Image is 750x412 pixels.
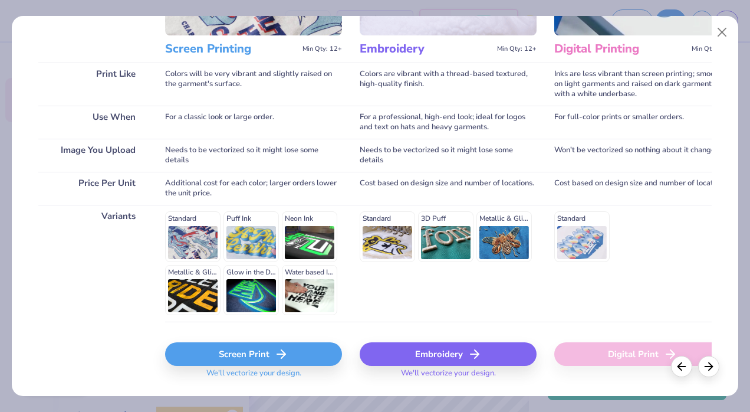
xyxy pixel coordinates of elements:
span: We'll vectorize your design. [202,368,306,385]
div: Cost based on design size and number of locations. [360,172,537,205]
span: Min Qty: 12+ [692,45,731,53]
div: Image You Upload [38,139,147,172]
div: Print Like [38,63,147,106]
div: Embroidery [360,342,537,366]
div: For a classic look or large order. [165,106,342,139]
div: For full-color prints or smaller orders. [554,106,731,139]
div: For a professional, high-end look; ideal for logos and text on hats and heavy garments. [360,106,537,139]
div: Variants [38,205,147,322]
h3: Embroidery [360,41,492,57]
span: We'll vectorize your design. [396,368,501,385]
h3: Screen Printing [165,41,298,57]
div: Needs to be vectorized so it might lose some details [165,139,342,172]
span: Min Qty: 12+ [497,45,537,53]
div: Use When [38,106,147,139]
div: Needs to be vectorized so it might lose some details [360,139,537,172]
div: Price Per Unit [38,172,147,205]
div: Screen Print [165,342,342,366]
div: Won't be vectorized so nothing about it changes [554,139,731,172]
div: Inks are less vibrant than screen printing; smooth on light garments and raised on dark garments ... [554,63,731,106]
span: Min Qty: 12+ [302,45,342,53]
div: Additional cost for each color; larger orders lower the unit price. [165,172,342,205]
div: Colors are vibrant with a thread-based textured, high-quality finish. [360,63,537,106]
h3: Digital Printing [554,41,687,57]
button: Close [711,21,733,44]
div: Digital Print [554,342,731,366]
div: Cost based on design size and number of locations. [554,172,731,205]
div: Colors will be very vibrant and slightly raised on the garment's surface. [165,63,342,106]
